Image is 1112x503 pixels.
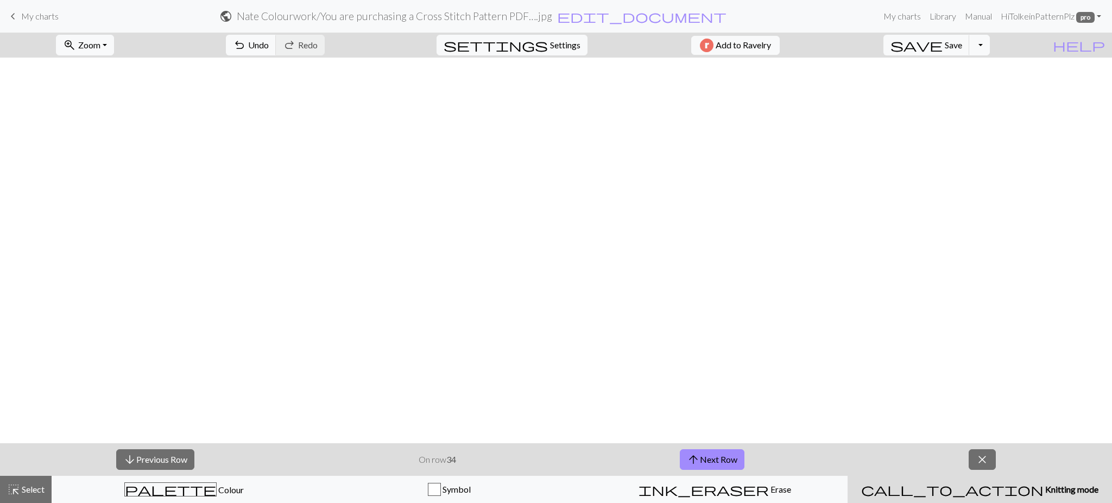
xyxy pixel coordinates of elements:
[233,37,246,53] span: undo
[217,485,244,495] span: Colour
[116,449,194,470] button: Previous Row
[317,476,583,503] button: Symbol
[890,37,943,53] span: save
[21,11,59,21] span: My charts
[52,476,317,503] button: Colour
[437,35,587,55] button: SettingsSettings
[550,39,580,52] span: Settings
[419,453,456,466] p: On row
[444,39,548,52] i: Settings
[557,9,726,24] span: edit_document
[125,482,216,497] span: palette
[996,5,1105,27] a: HiTolkeinPatternPlz pro
[20,484,45,494] span: Select
[879,5,925,27] a: My charts
[848,476,1112,503] button: Knitting mode
[444,37,548,53] span: settings
[446,454,456,464] strong: 34
[7,482,20,497] span: highlight_alt
[219,9,232,24] span: public
[639,482,769,497] span: ink_eraser
[441,484,471,494] span: Symbol
[680,449,744,470] button: Next Row
[582,476,848,503] button: Erase
[123,452,136,467] span: arrow_downward
[769,484,791,494] span: Erase
[687,452,700,467] span: arrow_upward
[237,10,552,22] h2: Nate Colourwork / You are purchasing a Cross Stitch Pattern PDF….jpg
[78,40,100,50] span: Zoom
[691,36,780,55] button: Add to Ravelry
[883,35,970,55] button: Save
[7,9,20,24] span: keyboard_arrow_left
[861,482,1044,497] span: call_to_action
[961,5,996,27] a: Manual
[63,37,76,53] span: zoom_in
[1044,484,1098,494] span: Knitting mode
[1053,37,1105,53] span: help
[7,7,59,26] a: My charts
[925,5,961,27] a: Library
[226,35,276,55] button: Undo
[945,40,962,50] span: Save
[700,39,713,52] img: Ravelry
[248,40,269,50] span: Undo
[976,452,989,467] span: close
[716,39,771,52] span: Add to Ravelry
[1076,12,1095,23] span: pro
[56,35,114,55] button: Zoom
